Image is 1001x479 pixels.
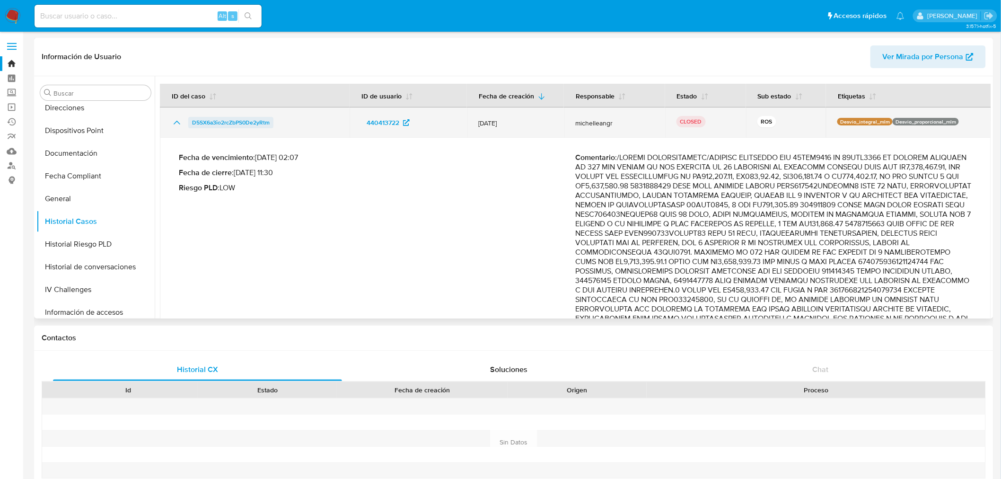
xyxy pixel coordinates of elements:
[44,89,52,97] button: Buscar
[514,385,640,395] div: Origen
[36,233,155,256] button: Historial Riesgo PLD
[35,10,262,22] input: Buscar usuario o caso...
[883,45,964,68] span: Ver Mirada por Persona
[870,45,986,68] button: Ver Mirada por Persona
[231,11,234,20] span: s
[238,9,258,23] button: search-icon
[36,301,155,324] button: Información de accesos
[36,210,155,233] button: Historial Casos
[813,364,829,375] span: Chat
[653,385,979,395] div: Proceso
[177,364,218,375] span: Historial CX
[65,385,191,395] div: Id
[984,11,994,21] a: Salir
[219,11,226,20] span: Alt
[36,142,155,165] button: Documentación
[834,11,887,21] span: Accesos rápidos
[42,52,121,62] h1: Información de Usuario
[36,256,155,278] button: Historial de conversaciones
[42,333,986,343] h1: Contactos
[896,12,904,20] a: Notificaciones
[53,89,147,98] input: Buscar
[36,97,155,119] button: Direcciones
[343,385,501,395] div: Fecha de creación
[36,278,155,301] button: IV Challenges
[927,11,981,20] p: marianathalie.grajeda@mercadolibre.com.mx
[491,364,528,375] span: Soluciones
[36,165,155,187] button: Fecha Compliant
[204,385,330,395] div: Estado
[36,119,155,142] button: Dispositivos Point
[36,187,155,210] button: General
